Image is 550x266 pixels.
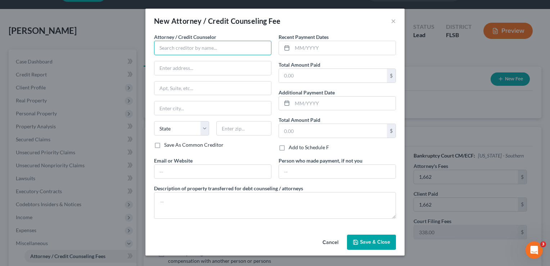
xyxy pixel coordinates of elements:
[154,185,303,192] label: Description of property transferred for debt counseling / attorneys
[292,41,396,55] input: MM/YYYY
[154,165,271,178] input: --
[279,61,320,68] label: Total Amount Paid
[391,17,396,25] button: ×
[154,101,271,115] input: Enter city...
[216,121,271,136] input: Enter zip...
[387,124,396,138] div: $
[279,116,320,124] label: Total Amount Paid
[279,33,329,41] label: Recent Payment Dates
[154,41,271,55] input: Search creditor by name...
[154,17,170,25] span: New
[279,69,387,83] input: 0.00
[317,235,344,250] button: Cancel
[279,124,387,138] input: 0.00
[279,165,396,178] input: --
[171,17,281,25] span: Attorney / Credit Counseling Fee
[154,157,193,164] label: Email or Website
[154,34,216,40] span: Attorney / Credit Counselor
[154,81,271,95] input: Apt, Suite, etc...
[387,69,396,83] div: $
[154,61,271,75] input: Enter address...
[279,157,362,164] label: Person who made payment, if not you
[540,241,546,247] span: 3
[360,239,390,245] span: Save & Close
[347,235,396,250] button: Save & Close
[526,241,543,259] iframe: Intercom live chat
[289,144,329,151] label: Add to Schedule F
[279,89,335,96] label: Additional Payment Date
[292,97,396,110] input: MM/YYYY
[164,141,224,148] label: Save As Common Creditor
